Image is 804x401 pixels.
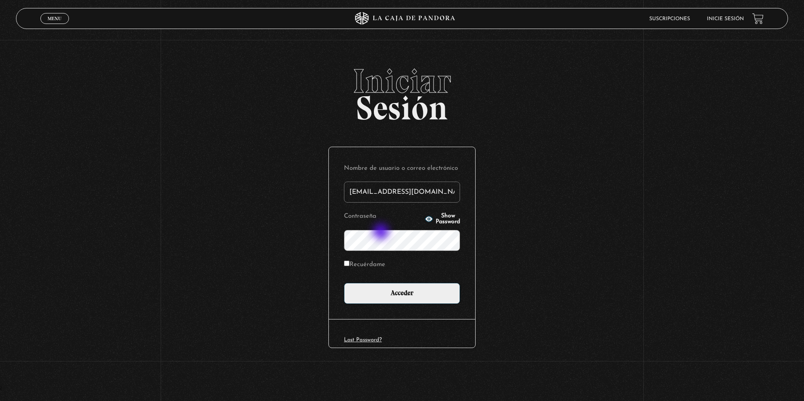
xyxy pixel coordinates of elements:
h2: Sesión [16,64,788,118]
a: Lost Password? [344,337,382,343]
a: Suscripciones [649,16,690,21]
a: Inicie sesión [707,16,744,21]
input: Acceder [344,283,460,304]
a: View your shopping cart [752,13,764,24]
span: Cerrar [45,23,64,29]
label: Recuérdame [344,259,385,272]
button: Show Password [425,213,460,225]
input: Recuérdame [344,261,349,266]
span: Show Password [436,213,460,225]
label: Contraseña [344,210,422,223]
label: Nombre de usuario o correo electrónico [344,162,460,175]
span: Menu [48,16,61,21]
span: Iniciar [16,64,788,98]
